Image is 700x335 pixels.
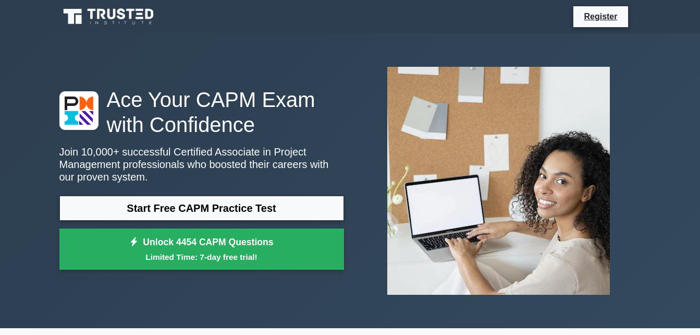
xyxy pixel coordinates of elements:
[72,251,331,263] small: Limited Time: 7-day free trial!
[59,229,344,270] a: Unlock 4454 CAPM QuestionsLimited Time: 7-day free trial!
[578,10,623,23] a: Register
[59,196,344,221] a: Start Free CAPM Practice Test
[59,146,344,183] p: Join 10,000+ successful Certified Associate in Project Management professionals who boosted their...
[59,87,344,137] h1: Ace Your CAPM Exam with Confidence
